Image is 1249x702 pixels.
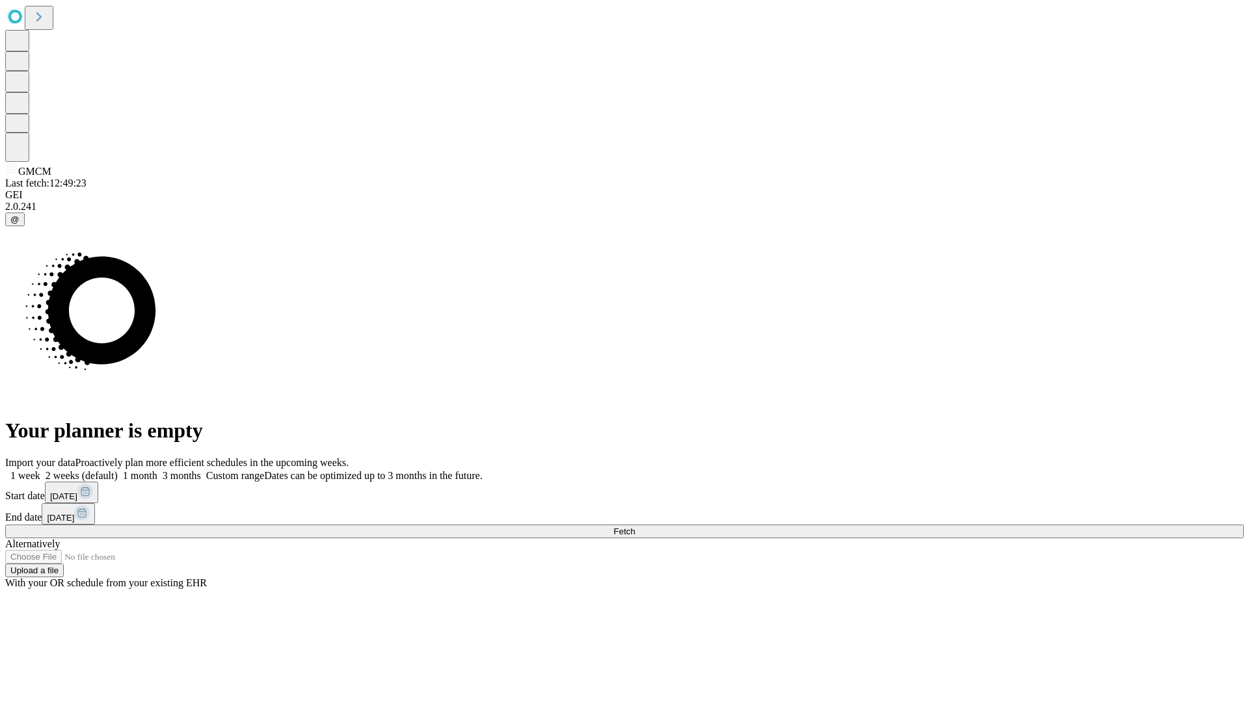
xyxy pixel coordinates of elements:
[5,503,1244,525] div: End date
[5,177,87,188] span: Last fetch: 12:49:23
[75,457,349,468] span: Proactively plan more efficient schedules in the upcoming weeks.
[613,526,635,536] span: Fetch
[45,482,98,503] button: [DATE]
[5,538,60,549] span: Alternatively
[46,470,118,481] span: 2 weeks (default)
[5,189,1244,201] div: GEI
[5,564,64,577] button: Upload a file
[50,491,77,501] span: [DATE]
[10,214,20,224] span: @
[206,470,264,481] span: Custom range
[5,577,207,588] span: With your OR schedule from your existing EHR
[42,503,95,525] button: [DATE]
[5,457,75,468] span: Import your data
[5,213,25,226] button: @
[47,513,74,523] span: [DATE]
[18,166,51,177] span: GMCM
[123,470,157,481] span: 1 month
[5,482,1244,503] div: Start date
[10,470,40,481] span: 1 week
[5,525,1244,538] button: Fetch
[5,419,1244,443] h1: Your planner is empty
[264,470,482,481] span: Dates can be optimized up to 3 months in the future.
[5,201,1244,213] div: 2.0.241
[163,470,201,481] span: 3 months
